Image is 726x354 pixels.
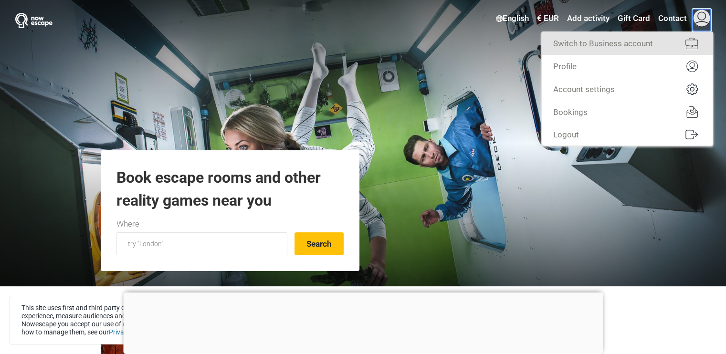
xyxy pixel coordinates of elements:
[496,15,503,22] img: English
[116,218,139,230] label: Where
[109,328,149,336] a: Privacy Policy
[686,83,698,95] img: Account settings
[565,10,612,27] a: Add activity
[10,296,296,344] div: This site uses first and third party cookies to provide you with a great user experience, measure...
[116,232,287,255] input: try “London”
[542,55,713,78] a: Profile
[535,10,561,27] a: € EUR
[542,32,713,55] a: Switch to Business account
[116,166,344,212] h1: Book escape rooms and other reality games near you
[542,78,713,101] a: Account settings
[542,124,713,146] a: Logout
[15,13,53,28] img: Nowescape logo
[123,292,603,352] iframe: Advertisement
[295,232,344,255] button: Search
[656,10,689,27] a: Contact
[494,10,531,27] a: English
[542,101,713,124] a: Bookings
[615,10,652,27] a: Gift Card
